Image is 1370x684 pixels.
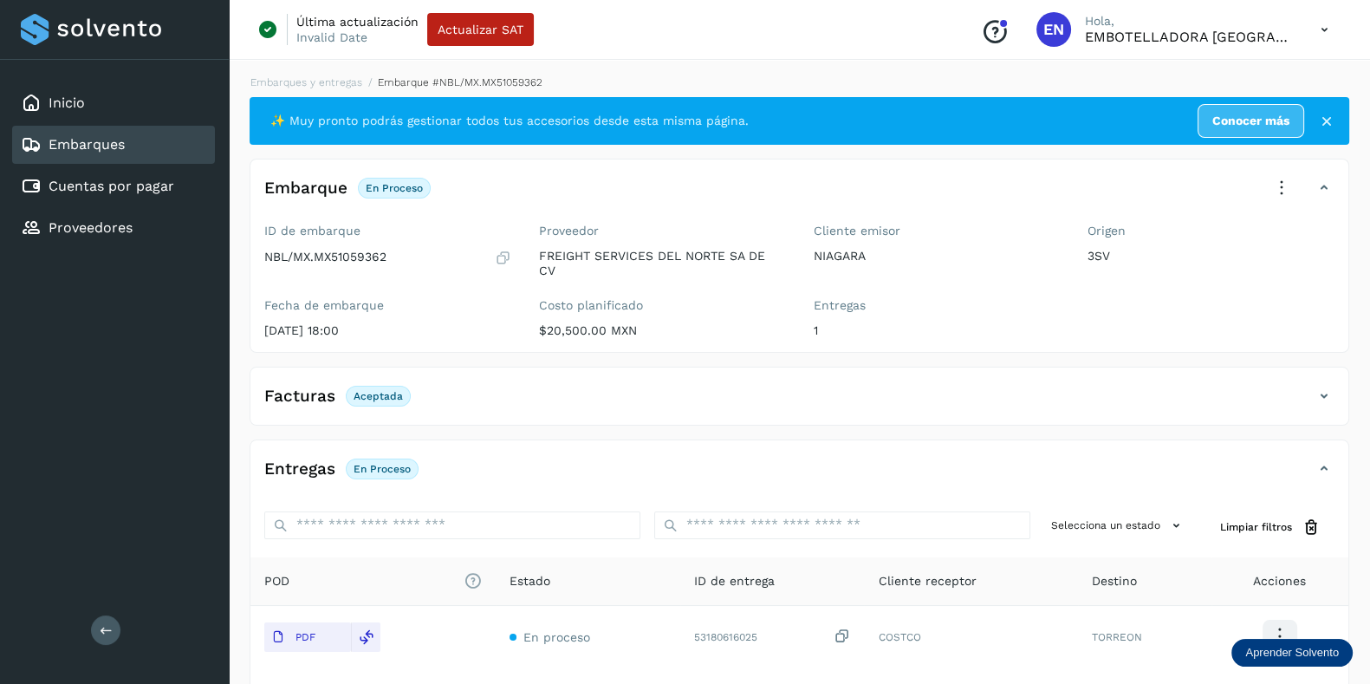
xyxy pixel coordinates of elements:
[523,630,590,644] span: En proceso
[351,622,380,652] div: Reemplazar POD
[270,112,749,130] span: ✨ Muy pronto podrás gestionar todos tus accesorios desde esta misma página.
[264,250,386,264] p: NBL/MX.MX51059362
[49,219,133,236] a: Proveedores
[1092,572,1137,590] span: Destino
[295,631,315,643] p: PDF
[250,173,1348,217] div: EmbarqueEn proceso
[354,463,411,475] p: En proceso
[12,84,215,122] div: Inicio
[427,13,534,46] button: Actualizar SAT
[264,179,347,199] h4: Embarque
[694,628,851,646] div: 53180616025
[49,136,125,153] a: Embarques
[1085,14,1293,29] p: Hola,
[264,459,335,479] h4: Entregas
[814,224,1061,238] label: Cliente emisor
[1088,224,1334,238] label: Origen
[539,249,786,278] p: FREIGHT SERVICES DEL NORTE SA DE CV
[12,209,215,247] div: Proveedores
[264,224,511,238] label: ID de embarque
[878,572,976,590] span: Cliente receptor
[366,182,423,194] p: En proceso
[250,454,1348,498] div: EntregasEn proceso
[1206,511,1334,544] button: Limpiar filtros
[250,381,1348,425] div: FacturasAceptada
[264,387,335,407] h4: Facturas
[264,622,351,652] button: PDF
[264,323,511,338] p: [DATE] 18:00
[814,323,1061,338] p: 1
[378,76,542,88] span: Embarque #NBL/MX.MX51059362
[864,606,1078,668] td: COSTCO
[1198,104,1304,138] a: Conocer más
[539,298,786,313] label: Costo planificado
[1220,519,1292,535] span: Limpiar filtros
[49,178,174,194] a: Cuentas por pagar
[264,572,482,590] span: POD
[250,75,1349,90] nav: breadcrumb
[1044,511,1192,540] button: Selecciona un estado
[296,14,419,29] p: Última actualización
[12,126,215,164] div: Embarques
[264,298,511,313] label: Fecha de embarque
[539,323,786,338] p: $20,500.00 MXN
[814,298,1061,313] label: Entregas
[1088,249,1334,264] p: 3SV
[1245,646,1339,660] p: Aprender Solvento
[49,94,85,111] a: Inicio
[250,76,362,88] a: Embarques y entregas
[296,29,367,45] p: Invalid Date
[438,23,523,36] span: Actualizar SAT
[814,249,1061,264] p: NIAGARA
[510,572,550,590] span: Estado
[539,224,786,238] label: Proveedor
[1078,606,1211,668] td: TORREON
[1253,572,1306,590] span: Acciones
[1231,639,1353,667] div: Aprender Solvento
[1085,29,1293,45] p: EMBOTELLADORA NIAGARA DE MEXICO
[694,572,775,590] span: ID de entrega
[354,390,403,402] p: Aceptada
[12,167,215,205] div: Cuentas por pagar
